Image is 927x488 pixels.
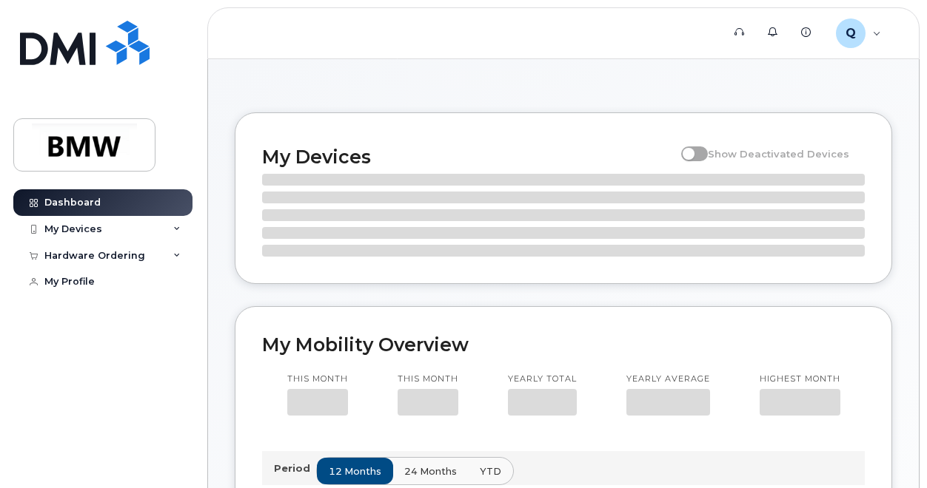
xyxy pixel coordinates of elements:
h2: My Devices [262,146,674,168]
span: YTD [480,464,501,478]
p: Yearly total [508,373,577,385]
h2: My Mobility Overview [262,333,865,356]
span: Show Deactivated Devices [708,148,849,160]
p: Yearly average [626,373,710,385]
p: This month [398,373,458,385]
input: Show Deactivated Devices [681,140,693,152]
p: Period [274,461,316,475]
span: 24 months [404,464,457,478]
p: Highest month [760,373,840,385]
p: This month [287,373,348,385]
